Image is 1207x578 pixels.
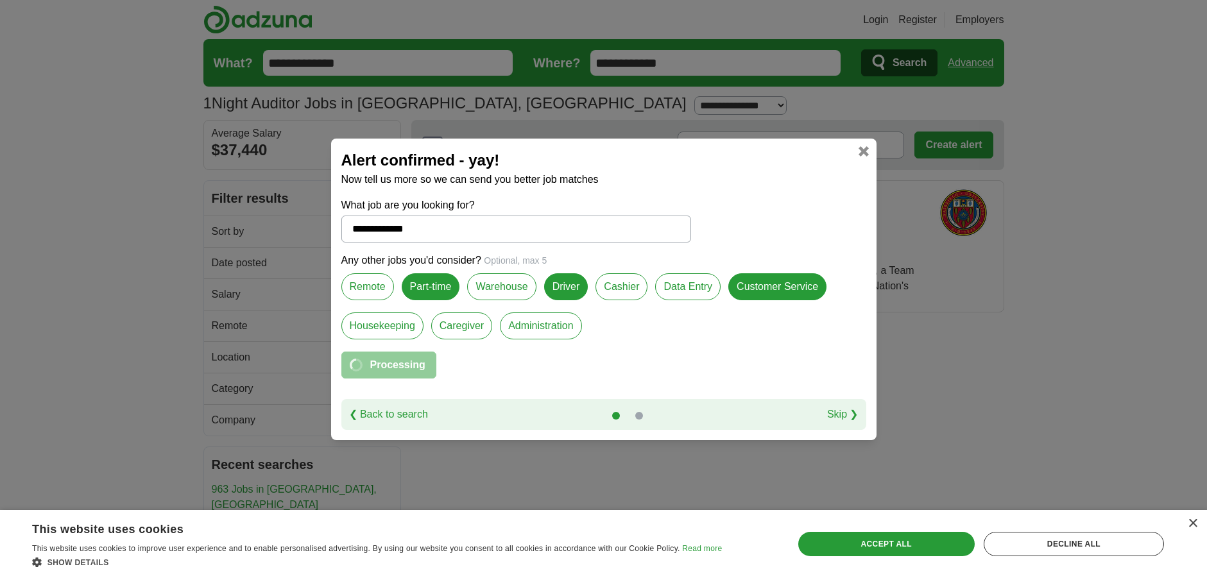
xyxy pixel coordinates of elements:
[544,273,588,300] label: Driver
[655,273,721,300] label: Data Entry
[1188,519,1197,529] div: Close
[32,556,722,568] div: Show details
[431,312,492,339] label: Caregiver
[32,544,680,553] span: This website uses cookies to improve user experience and to enable personalised advertising. By u...
[827,407,859,422] a: Skip ❯
[484,255,547,266] span: Optional, max 5
[341,198,691,213] label: What job are you looking for?
[341,312,424,339] label: Housekeeping
[500,312,581,339] label: Administration
[595,273,647,300] label: Cashier
[341,253,866,268] p: Any other jobs you'd consider?
[682,544,722,553] a: Read more, opens a new window
[984,532,1164,556] div: Decline all
[341,273,394,300] label: Remote
[402,273,460,300] label: Part-time
[467,273,536,300] label: Warehouse
[341,352,436,378] button: Processing
[728,273,826,300] label: Customer Service
[47,558,109,567] span: Show details
[798,532,975,556] div: Accept all
[349,407,428,422] a: ❮ Back to search
[341,172,866,187] p: Now tell us more so we can send you better job matches
[341,149,866,172] h2: Alert confirmed - yay!
[32,518,690,537] div: This website uses cookies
